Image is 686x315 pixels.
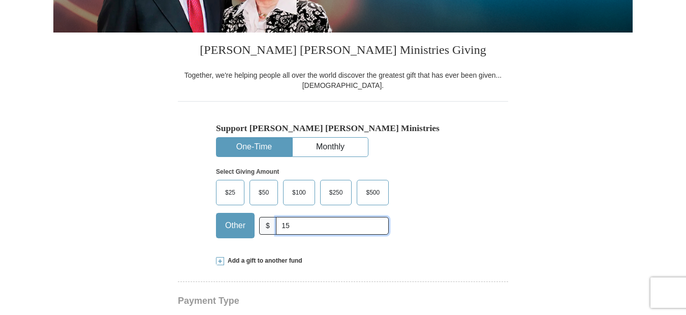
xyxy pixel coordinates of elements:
span: $100 [287,185,311,200]
h3: [PERSON_NAME] [PERSON_NAME] Ministries Giving [178,33,508,70]
span: Add a gift to another fund [224,257,302,265]
input: Other Amount [276,217,389,235]
h5: Support [PERSON_NAME] [PERSON_NAME] Ministries [216,123,470,134]
div: Together, we're helping people all over the world discover the greatest gift that has ever been g... [178,70,508,90]
span: $50 [254,185,274,200]
span: $25 [220,185,240,200]
span: Other [220,218,251,233]
button: Monthly [293,138,368,156]
span: $250 [324,185,348,200]
span: $500 [361,185,385,200]
button: One-Time [216,138,292,156]
span: $ [259,217,276,235]
strong: Select Giving Amount [216,168,279,175]
h4: Payment Type [178,297,508,305]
